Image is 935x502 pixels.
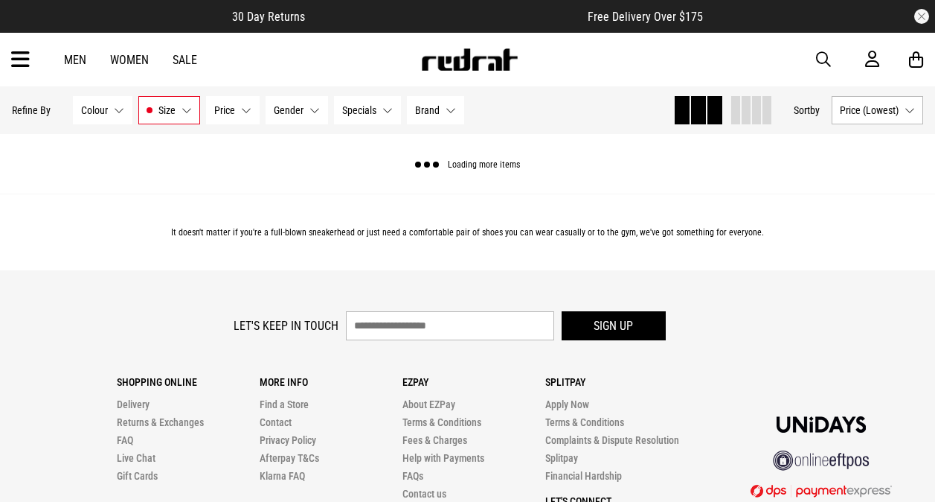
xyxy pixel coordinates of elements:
a: FAQs [402,470,423,482]
p: More Info [260,376,402,388]
span: Specials [342,104,376,116]
a: Contact us [402,488,446,500]
button: Colour [73,96,132,124]
a: About EZPay [402,398,455,410]
img: online eftpos [773,451,870,471]
span: Brand [415,104,440,116]
a: Complaints & Dispute Resolution [545,434,679,446]
span: Size [158,104,176,116]
span: Loading more items [448,160,520,171]
iframe: Customer reviews powered by Trustpilot [335,9,558,24]
p: Ezpay [402,376,545,388]
a: Afterpay T&Cs [260,452,319,464]
a: Gift Cards [117,470,158,482]
span: 30 Day Returns [232,10,305,24]
a: Find a Store [260,398,309,410]
span: by [810,104,820,116]
a: Contact [260,416,292,428]
a: Splitpay [545,452,578,464]
a: Delivery [117,398,150,410]
a: Apply Now [545,398,589,410]
a: Terms & Conditions [402,416,481,428]
a: Live Chat [117,452,155,464]
img: Unidays [777,416,866,433]
a: Terms & Conditions [545,416,624,428]
button: Brand [407,96,464,124]
span: Gender [274,104,303,116]
button: Specials [334,96,401,124]
a: Fees & Charges [402,434,467,446]
a: Returns & Exchanges [117,416,204,428]
img: DPS [751,484,892,498]
button: Size [138,96,200,124]
span: Price [214,104,235,116]
button: Price (Lowest) [832,96,923,124]
button: Sortby [794,101,820,119]
a: Financial Hardship [545,470,622,482]
span: Price (Lowest) [840,104,899,116]
a: Sale [173,53,197,67]
a: Klarna FAQ [260,470,305,482]
span: Colour [81,104,108,116]
p: It doesn't matter if you're a full-blown sneakerhead or just need a comfortable pair of shoes you... [12,227,923,238]
button: Price [206,96,260,124]
button: Sign up [562,311,666,340]
p: Shopping Online [117,376,260,388]
button: Open LiveChat chat widget [12,6,57,51]
a: FAQ [117,434,133,446]
span: Free Delivery Over $175 [588,10,703,24]
p: Splitpay [545,376,688,388]
p: Refine By [12,104,51,116]
button: Gender [266,96,328,124]
img: Redrat logo [420,48,518,71]
a: Privacy Policy [260,434,316,446]
a: Help with Payments [402,452,484,464]
a: Women [110,53,149,67]
label: Let's keep in touch [234,319,338,333]
a: Men [64,53,86,67]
